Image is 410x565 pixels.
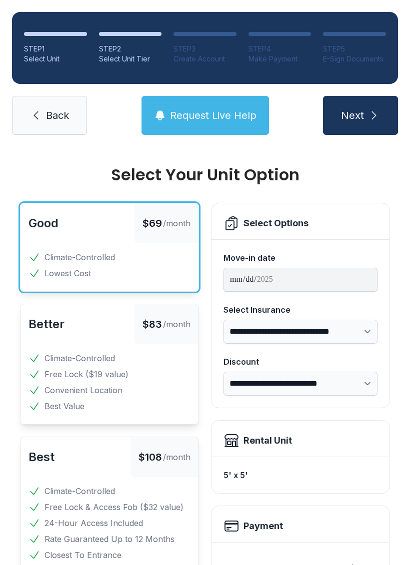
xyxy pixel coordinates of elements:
[323,44,386,54] div: STEP 5
[44,485,115,497] span: Climate-Controlled
[243,216,308,230] div: Select Options
[248,54,311,64] div: Make Payment
[170,108,256,122] span: Request Live Help
[223,465,377,485] div: 5' x 5'
[341,108,364,122] span: Next
[248,44,311,54] div: STEP 4
[163,217,190,229] span: /month
[99,44,162,54] div: STEP 2
[46,108,69,122] span: Back
[44,267,91,279] span: Lowest Cost
[223,356,377,368] div: Discount
[20,167,390,183] div: Select Your Unit Option
[44,549,121,561] span: Closest To Entrance
[44,501,183,513] span: Free Lock & Access Fob ($32 value)
[323,54,386,64] div: E-Sign Documents
[44,352,115,364] span: Climate-Controlled
[28,317,64,331] span: Better
[243,434,292,448] div: Rental Unit
[44,517,143,529] span: 24-Hour Access Included
[173,54,236,64] div: Create Account
[142,216,162,230] span: $69
[142,317,162,331] span: $83
[99,54,162,64] div: Select Unit Tier
[28,215,58,231] button: Good
[138,450,162,464] span: $108
[28,316,64,332] button: Better
[28,216,58,230] span: Good
[44,368,128,380] span: Free Lock ($19 value)
[44,251,115,263] span: Climate-Controlled
[163,318,190,330] span: /month
[223,304,377,316] div: Select Insurance
[223,320,377,344] select: Select Insurance
[223,372,377,396] select: Discount
[223,268,377,292] input: Move-in date
[243,519,283,533] h2: Payment
[24,44,87,54] div: STEP 1
[24,54,87,64] div: Select Unit
[44,400,84,412] span: Best Value
[44,384,122,396] span: Convenient Location
[28,449,54,465] button: Best
[28,450,54,464] span: Best
[163,451,190,463] span: /month
[44,533,174,545] span: Rate Guaranteed Up to 12 Months
[223,252,377,264] div: Move-in date
[173,44,236,54] div: STEP 3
